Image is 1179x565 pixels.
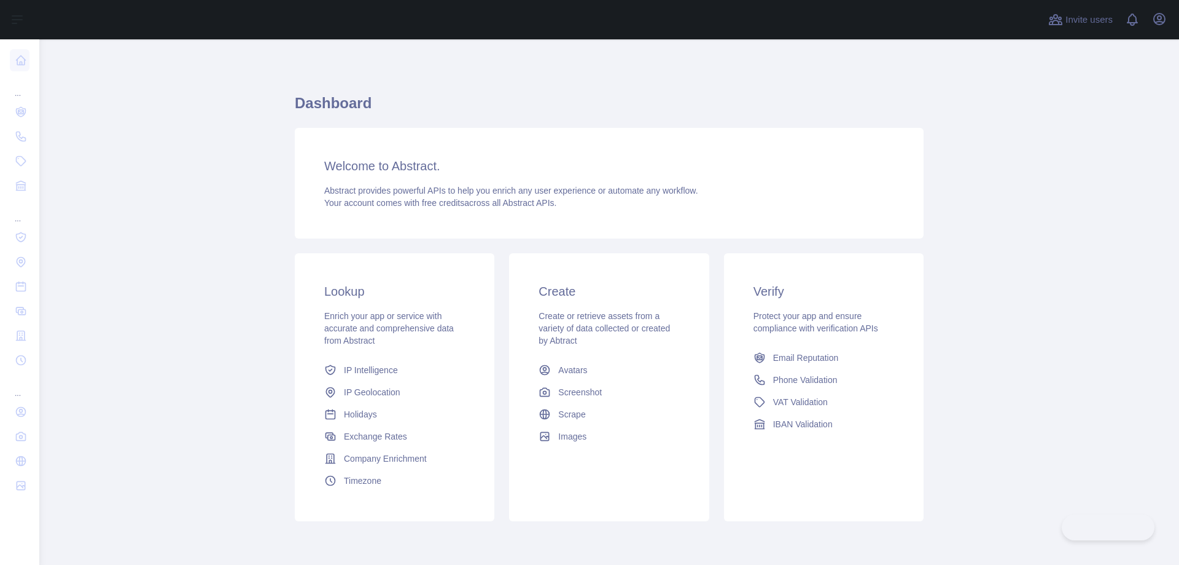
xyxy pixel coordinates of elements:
[319,448,470,470] a: Company Enrichment
[319,359,470,381] a: IP Intelligence
[534,403,684,425] a: Scrape
[422,198,464,208] span: free credits
[749,347,899,369] a: Email Reputation
[344,430,407,443] span: Exchange Rates
[324,311,454,346] span: Enrich your app or service with accurate and comprehensive data from Abstract
[1065,13,1113,27] span: Invite users
[558,430,586,443] span: Images
[324,198,556,208] span: Your account comes with across all Abstract APIs.
[10,74,29,98] div: ...
[539,283,679,300] h3: Create
[10,374,29,398] div: ...
[10,199,29,224] div: ...
[558,408,585,421] span: Scrape
[295,93,924,123] h1: Dashboard
[539,311,670,346] span: Create or retrieve assets from a variety of data collected or created by Abtract
[324,157,894,175] h3: Welcome to Abstract.
[558,386,602,398] span: Screenshot
[534,425,684,448] a: Images
[558,364,587,376] span: Avatars
[773,352,839,364] span: Email Reputation
[534,359,684,381] a: Avatars
[749,369,899,391] a: Phone Validation
[773,396,828,408] span: VAT Validation
[773,418,833,430] span: IBAN Validation
[534,381,684,403] a: Screenshot
[344,452,427,465] span: Company Enrichment
[344,364,398,376] span: IP Intelligence
[773,374,838,386] span: Phone Validation
[324,186,698,196] span: Abstract provides powerful APIs to help you enrich any user experience or automate any workflow.
[749,413,899,435] a: IBAN Validation
[319,381,470,403] a: IP Geolocation
[319,425,470,448] a: Exchange Rates
[753,311,878,333] span: Protect your app and ensure compliance with verification APIs
[324,283,465,300] h3: Lookup
[344,408,377,421] span: Holidays
[1046,10,1115,30] button: Invite users
[1062,515,1154,540] iframe: Toggle Customer Support
[749,391,899,413] a: VAT Validation
[344,475,381,487] span: Timezone
[344,386,400,398] span: IP Geolocation
[319,403,470,425] a: Holidays
[319,470,470,492] a: Timezone
[753,283,894,300] h3: Verify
